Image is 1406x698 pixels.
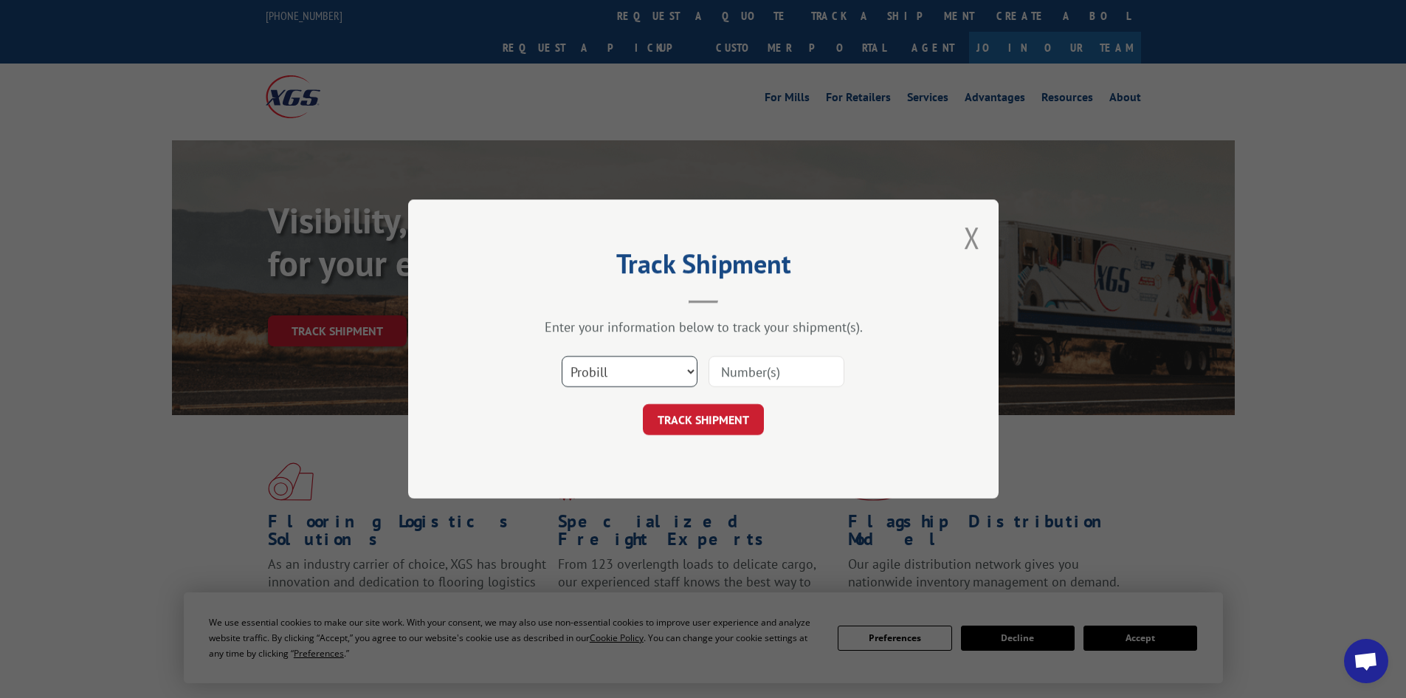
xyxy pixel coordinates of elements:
button: TRACK SHIPMENT [643,404,764,435]
input: Number(s) [709,356,844,387]
div: Open chat [1344,639,1388,683]
button: Close modal [964,218,980,257]
div: Enter your information below to track your shipment(s). [482,318,925,335]
h2: Track Shipment [482,253,925,281]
